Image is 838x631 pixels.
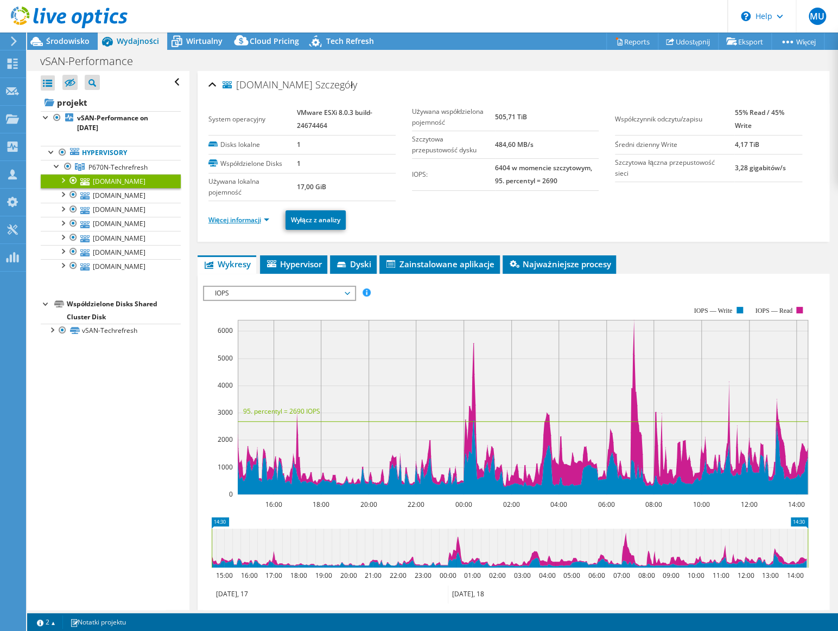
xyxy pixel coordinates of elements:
text: 23:00 [414,571,431,580]
text: 16:00 [240,571,257,580]
span: Hypervisor [265,259,322,269]
text: 20:00 [360,500,377,509]
text: 18:00 [312,500,329,509]
span: MU [809,8,826,25]
span: Cloud Pricing [250,36,299,46]
label: Disks lokalne [208,139,297,150]
text: 11:00 [712,571,729,580]
span: Szczegóły [315,78,357,91]
a: [DOMAIN_NAME] [41,217,181,231]
span: Wirtualny [186,36,223,46]
label: Szczytowa przepustowość dysku [412,134,496,156]
b: VMware ESXi 8.0.3 build-24674464 [297,108,372,130]
b: 484,60 MB/s [495,140,534,149]
label: Szczytowa łączna przepustowość sieci [615,157,734,179]
text: 04:00 [550,500,567,509]
span: Zainstalowane aplikacje [385,259,494,269]
a: [DOMAIN_NAME] [41,174,181,188]
b: 55% Read / 45% Write [734,108,784,130]
b: 1 [297,159,301,168]
text: 6000 [218,326,233,335]
span: IOPS [210,287,349,300]
text: 12:00 [740,500,757,509]
text: 01:00 [464,571,480,580]
text: 12:00 [737,571,754,580]
a: vSAN-Techrefresh [41,324,181,338]
text: 21:00 [364,571,381,580]
text: 17:00 [265,571,282,580]
text: 3000 [218,408,233,417]
a: [DOMAIN_NAME] [41,203,181,217]
a: Udostępnij [658,33,719,50]
a: Więcej informacji [208,215,269,224]
span: Najważniejsze procesy [508,259,611,269]
text: IOPS — Write [694,307,732,314]
text: 09:00 [662,571,679,580]
b: 6404 w momencie szczytowym, 95. percentyl = 2690 [495,163,592,185]
a: Notatki projektu [62,615,134,629]
text: 08:00 [645,500,662,509]
span: Tech Refresh [326,36,374,46]
a: 2 [29,615,63,629]
text: 14:00 [786,571,803,580]
b: 1 [297,140,301,149]
a: Eksport [718,33,772,50]
text: 95. percentyl = 2690 IOPS [243,407,320,416]
a: Reports [606,33,658,50]
text: 07:00 [613,571,630,580]
a: [DOMAIN_NAME] [41,245,181,259]
label: Współdzielone Disks [208,158,297,169]
label: Średni dzienny Write [615,139,734,150]
text: 10:00 [693,500,709,509]
a: [DOMAIN_NAME] [41,259,181,273]
text: 19:00 [315,571,332,580]
text: 15:00 [215,571,232,580]
text: 00:00 [455,500,472,509]
text: 13:00 [761,571,778,580]
text: 02:00 [503,500,519,509]
text: 03:00 [513,571,530,580]
text: 5000 [218,353,233,363]
a: Wyłącz z analizy [285,210,346,230]
text: 0 [229,490,233,499]
h1: vSAN-Performance [35,55,150,67]
text: 10:00 [687,571,704,580]
a: [DOMAIN_NAME] [41,188,181,202]
text: 06:00 [598,500,614,509]
label: Używana lokalna pojemność [208,176,297,198]
text: 14:00 [788,500,804,509]
text: 06:00 [588,571,605,580]
text: 00:00 [439,571,456,580]
b: 3,28 gigabitów/s [734,163,785,172]
b: 4,17 TiB [734,140,759,149]
a: P670N-Techrefresh [41,160,181,174]
span: Wydajności [117,36,159,46]
a: vSAN-Performance on [DATE] [41,111,181,135]
text: 05:00 [563,571,580,580]
a: Więcej [771,33,824,50]
text: 1000 [218,462,233,472]
text: 22:00 [407,500,424,509]
label: Używana współdzielona pojemność [412,106,496,128]
a: [DOMAIN_NAME] [41,231,181,245]
span: P670N-Techrefresh [88,163,148,172]
label: Współczynnik odczytu/zapisu [615,114,734,125]
text: 18:00 [290,571,307,580]
text: 20:00 [340,571,357,580]
span: Dyski [335,259,371,269]
b: 505,71 TiB [495,112,527,121]
label: IOPS: [412,169,496,180]
b: 17,00 GiB [297,182,326,191]
span: [DOMAIN_NAME] [223,80,313,91]
a: projekt [41,94,181,111]
text: 08:00 [638,571,655,580]
b: vSAN-Performance on [DATE] [77,113,148,132]
text: IOPS — Read [755,307,792,314]
a: Hypervisory [41,146,181,160]
label: System operacyjny [208,114,297,125]
text: 04:00 [538,571,555,580]
text: 2000 [218,435,233,444]
text: 02:00 [488,571,505,580]
text: 22:00 [389,571,406,580]
text: 4000 [218,381,233,390]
